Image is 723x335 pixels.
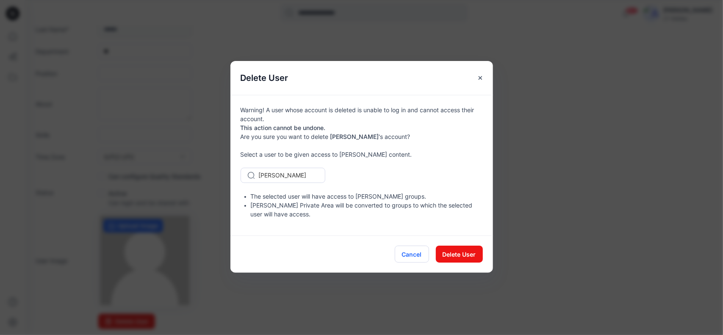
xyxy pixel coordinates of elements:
button: Cancel [395,246,429,263]
b: [PERSON_NAME] [330,133,379,140]
span: Cancel [402,250,422,259]
div: Warning! A user whose account is deleted is unable to log in and cannot access their account. Are... [230,95,493,235]
b: This action cannot be undone. [241,124,326,131]
li: The selected user will have access to [PERSON_NAME] groups. [251,192,483,201]
li: [PERSON_NAME] Private Area will be converted to groups to which the selected user will have access. [251,201,483,219]
button: Close [473,70,488,86]
span: Delete User [443,250,476,259]
h5: Delete User [230,61,299,95]
button: Delete User [436,246,483,263]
